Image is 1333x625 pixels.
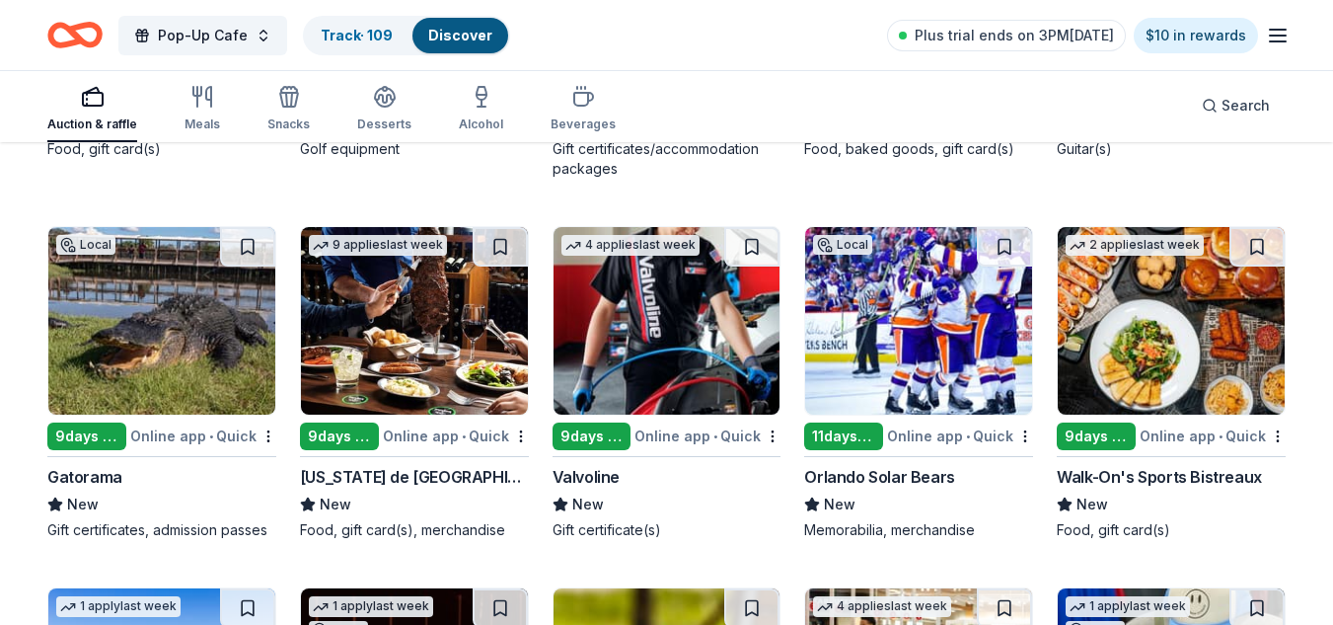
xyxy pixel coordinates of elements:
div: Gift certificates/accommodation packages [553,139,781,179]
span: • [1219,429,1222,444]
a: Image for Texas de Brazil9 applieslast week9days leftOnline app•Quick[US_STATE] de [GEOGRAPHIC_DA... [300,226,529,540]
div: Food, baked goods, gift card(s) [804,139,1033,159]
a: $10 in rewards [1134,18,1258,53]
img: Image for Gatorama [48,227,275,415]
button: Beverages [551,77,616,142]
button: Search [1186,86,1286,125]
div: Guitar(s) [1057,139,1286,159]
div: 9 days left [1057,423,1136,450]
button: Pop-Up Cafe [118,16,287,55]
div: Local [813,235,872,255]
div: Memorabilia, merchandise [804,520,1033,540]
span: Search [1222,94,1270,117]
span: New [824,493,855,516]
div: 9 days left [300,423,379,450]
div: Food, gift card(s), merchandise [300,520,529,540]
button: Alcohol [459,77,503,142]
a: Image for Walk-On's Sports Bistreaux 2 applieslast week9days leftOnline app•QuickWalk-On's Sports... [1057,226,1286,540]
div: Food, gift card(s) [47,139,276,159]
span: • [209,429,213,444]
span: • [966,429,970,444]
img: Image for Valvoline [554,227,780,415]
div: 2 applies last week [1066,235,1204,256]
div: 9 days left [553,423,631,450]
button: Snacks [267,77,310,142]
a: Track· 109 [321,27,393,43]
span: • [462,429,466,444]
a: Discover [428,27,492,43]
div: 1 apply last week [1066,596,1190,617]
div: Alcohol [459,117,503,132]
div: Online app Quick [634,424,780,448]
button: Meals [185,77,220,142]
button: Track· 109Discover [303,16,510,55]
div: Online app Quick [1140,424,1286,448]
img: Image for Orlando Solar Bears [805,227,1032,415]
div: 4 applies last week [813,596,951,617]
span: New [67,493,99,516]
div: Online app Quick [887,424,1033,448]
div: Auction & raffle [47,117,137,132]
div: 9 days left [47,423,126,450]
div: Walk-On's Sports Bistreaux [1057,465,1262,489]
div: 11 days left [804,423,883,450]
img: Image for Walk-On's Sports Bistreaux [1058,227,1285,415]
span: Pop-Up Cafe [158,24,248,47]
a: Home [47,12,103,58]
div: 1 apply last week [56,596,181,617]
span: New [572,493,604,516]
div: Online app Quick [383,424,529,448]
a: Image for Orlando Solar BearsLocal11days leftOnline app•QuickOrlando Solar BearsNewMemorabilia, m... [804,226,1033,540]
div: Meals [185,117,220,132]
button: Auction & raffle [47,77,137,142]
div: Gift certificates, admission passes [47,520,276,540]
div: Gatorama [47,465,122,489]
div: Golf equipment [300,139,529,159]
div: [US_STATE] de [GEOGRAPHIC_DATA] [300,465,529,489]
img: Image for Texas de Brazil [301,227,528,415]
span: New [1076,493,1108,516]
div: Desserts [357,117,411,132]
a: Plus trial ends on 3PM[DATE] [887,20,1126,51]
div: Orlando Solar Bears [804,465,954,489]
div: Food, gift card(s) [1057,520,1286,540]
div: 9 applies last week [309,235,447,256]
div: Gift certificate(s) [553,520,781,540]
div: Online app Quick [130,424,276,448]
div: Snacks [267,117,310,132]
span: Plus trial ends on 3PM[DATE] [915,24,1114,47]
button: Desserts [357,77,411,142]
div: 1 apply last week [309,596,433,617]
div: Beverages [551,117,616,132]
span: • [713,429,717,444]
div: 4 applies last week [561,235,700,256]
a: Image for Valvoline4 applieslast week9days leftOnline app•QuickValvolineNewGift certificate(s) [553,226,781,540]
span: New [320,493,351,516]
div: Valvoline [553,465,620,489]
a: Image for GatoramaLocal9days leftOnline app•QuickGatoramaNewGift certificates, admission passes [47,226,276,540]
div: Local [56,235,115,255]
